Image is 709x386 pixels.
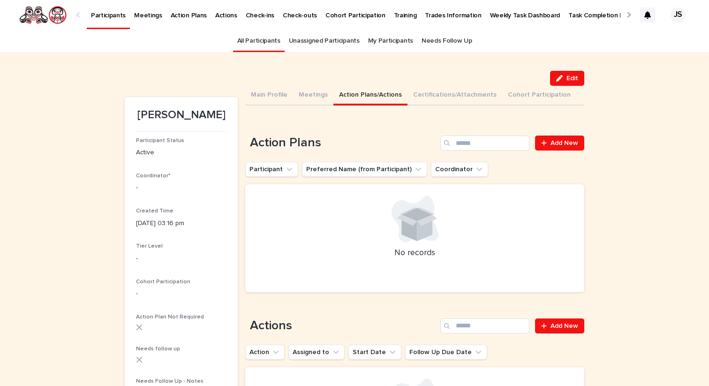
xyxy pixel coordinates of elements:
[566,75,578,82] span: Edit
[136,183,226,193] p: -
[422,30,472,52] a: Needs Follow Up
[136,254,226,264] p: -
[245,162,298,177] button: Participant
[256,248,573,258] p: No records
[19,6,67,24] img: rNyI97lYS1uoOg9yXW8k
[535,136,584,151] a: Add New
[136,138,184,144] span: Participant Status
[368,30,413,52] a: My Participants
[136,108,226,122] p: [PERSON_NAME]
[333,86,407,106] button: Action Plans/Actions
[535,318,584,333] a: Add New
[136,219,226,228] p: [DATE] 03:16 pm
[136,279,190,285] span: Cohort Participation
[136,208,173,214] span: Created Time
[136,289,226,299] p: -
[288,345,345,360] button: Assigned to
[136,346,180,352] span: Needs follow up
[407,86,502,106] button: Certifications/Attachments
[551,323,578,329] span: Add New
[245,86,293,106] button: Main Profile
[136,148,226,158] p: Active
[245,136,437,151] h1: Action Plans
[245,318,437,333] h1: Actions
[502,86,576,106] button: Cohort Participation
[136,173,171,179] span: Coordinator*
[245,345,285,360] button: Action
[405,345,487,360] button: Follow Up Due Date
[237,30,280,52] a: All Participants
[136,314,204,320] span: Action Plan Not Required
[289,30,360,52] a: Unassigned Participants
[671,8,686,23] div: JS
[136,378,204,384] span: Needs Follow Up - Notes
[550,71,584,86] button: Edit
[348,345,401,360] button: Start Date
[293,86,333,106] button: Meetings
[302,162,427,177] button: Preferred Name (from Participant)
[440,318,529,333] input: Search
[136,243,163,249] span: Tier Level
[440,136,529,151] input: Search
[551,140,578,146] span: Add New
[431,162,488,177] button: Coordinator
